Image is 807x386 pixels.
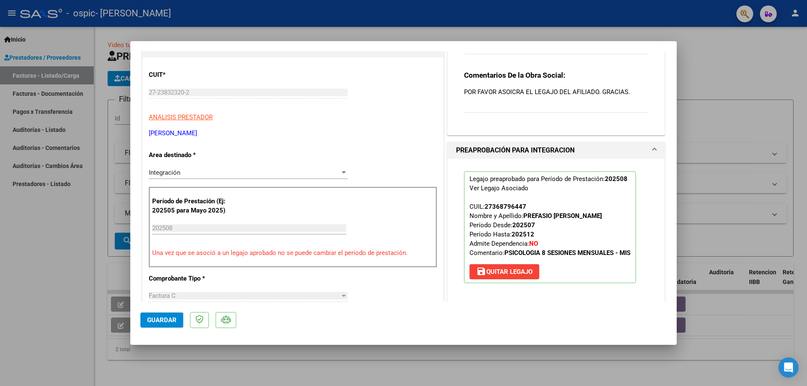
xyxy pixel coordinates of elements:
strong: 202512 [512,231,534,238]
strong: Comentarios De la Obra Social: [464,71,565,79]
span: CUIL: Nombre y Apellido: Período Desde: Período Hasta: Admite Dependencia: [469,203,630,257]
strong: PREFASIO [PERSON_NAME] [523,212,602,220]
div: PREAPROBACIÓN PARA INTEGRACION [448,159,665,302]
p: Una vez que se asoció a un legajo aprobado no se puede cambiar el período de prestación. [152,248,434,258]
mat-icon: save [476,266,486,276]
span: Quitar Legajo [476,268,533,276]
p: Legajo preaprobado para Período de Prestación: [464,171,636,283]
span: Guardar [147,316,177,324]
span: Factura C [149,292,176,299]
p: CUIT [149,70,235,80]
h1: PREAPROBACIÓN PARA INTEGRACION [456,145,575,155]
div: Ver Legajo Asociado [469,184,528,193]
p: Período de Prestación (Ej: 202505 para Mayo 2025) [152,197,237,215]
span: ANALISIS PRESTADOR [149,113,213,121]
span: Comentario: [469,249,630,257]
button: Guardar [140,312,183,328]
strong: PSICOLOGIA 8 SESIONES MENSUALES - MIS [504,249,630,257]
strong: 202507 [512,221,535,229]
span: Integración [149,169,180,176]
button: Quitar Legajo [469,264,539,279]
strong: 202508 [605,175,628,183]
strong: NO [529,240,538,247]
mat-expansion-panel-header: PREAPROBACIÓN PARA INTEGRACION [448,142,665,159]
div: 27368796447 [485,202,526,211]
p: Comprobante Tipo * [149,274,235,284]
div: Open Intercom Messenger [778,357,799,378]
p: POR FAVOR ASOICRA EL LEGAJO DEL AFILIADO. GRACIAS. [464,87,648,97]
p: Area destinado * [149,150,235,160]
p: [PERSON_NAME] [149,129,437,138]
